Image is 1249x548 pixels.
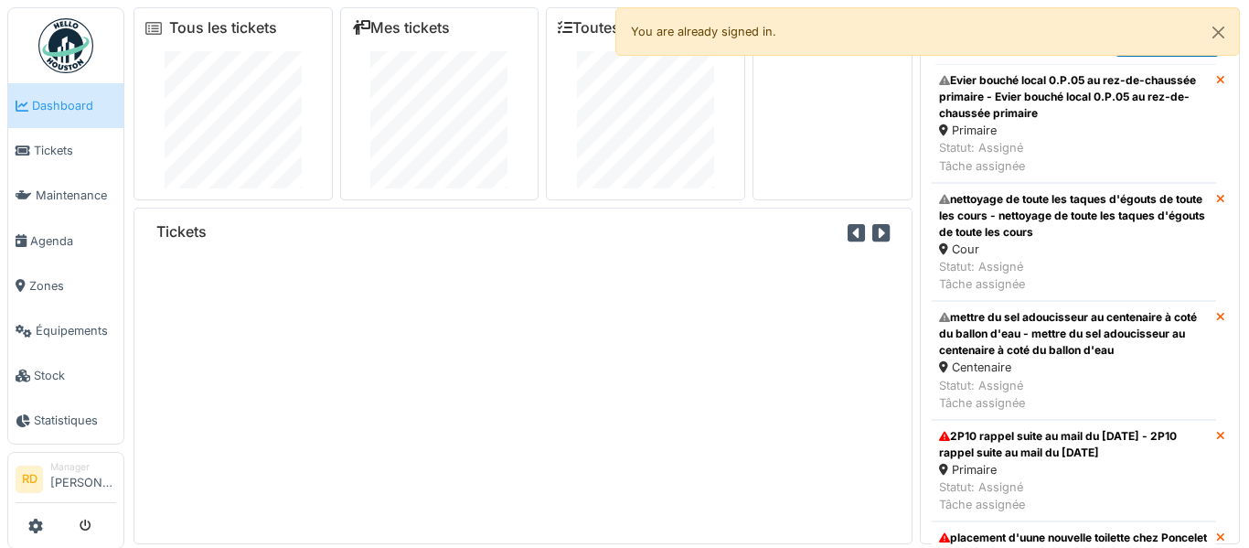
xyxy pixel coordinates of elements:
span: Zones [29,277,116,295]
div: Manager [50,460,116,474]
a: Agenda [8,219,123,263]
div: Statut: Assigné Tâche assignée [939,139,1209,174]
li: RD [16,466,43,493]
a: Mes tickets [352,19,450,37]
span: Équipements [36,322,116,339]
a: Tickets [8,128,123,173]
span: Maintenance [36,187,116,204]
a: Toutes les tâches [558,19,694,37]
span: Agenda [30,232,116,250]
span: Dashboard [32,97,116,114]
a: Maintenance [8,173,123,218]
a: 2P10 rappel suite au mail du [DATE] - 2P10 rappel suite au mail du [DATE] Primaire Statut: Assign... [932,420,1216,522]
div: Statut: Assigné Tâche assignée [939,258,1209,293]
span: Tickets [34,142,116,159]
a: Evier bouché local 0.P.05 au rez-de-chaussée primaire - Evier bouché local 0.P.05 au rez-de-chaus... [932,64,1216,183]
div: Centenaire [939,359,1209,376]
div: Primaire [939,122,1209,139]
span: Statistiques [34,412,116,429]
a: nettoyage de toute les taques d'égouts de toute les cours - nettoyage de toute les taques d'égout... [932,183,1216,302]
a: Zones [8,263,123,308]
li: [PERSON_NAME] [50,460,116,500]
div: Statut: Assigné Tâche assignée [939,377,1209,412]
a: Stock [8,353,123,398]
a: Dashboard [8,83,123,128]
a: Statistiques [8,398,123,443]
img: Badge_color-CXgf-gQk.svg [38,18,93,73]
div: You are already signed in. [615,7,1240,56]
h6: Tickets [156,223,207,241]
div: Statut: Assigné Tâche assignée [939,478,1209,513]
div: Evier bouché local 0.P.05 au rez-de-chaussée primaire - Evier bouché local 0.P.05 au rez-de-chaus... [939,72,1209,122]
div: nettoyage de toute les taques d'égouts de toute les cours - nettoyage de toute les taques d'égout... [939,191,1209,241]
button: Close [1198,8,1239,57]
a: RD Manager[PERSON_NAME] [16,460,116,504]
a: mettre du sel adoucisseur au centenaire à coté du ballon d'eau - mettre du sel adoucisseur au cen... [932,301,1216,420]
div: mettre du sel adoucisseur au centenaire à coté du ballon d'eau - mettre du sel adoucisseur au cen... [939,309,1209,359]
a: Tous les tickets [169,19,277,37]
a: Équipements [8,308,123,353]
span: Stock [34,367,116,384]
div: 2P10 rappel suite au mail du [DATE] - 2P10 rappel suite au mail du [DATE] [939,428,1209,461]
div: Cour [939,241,1209,258]
div: Primaire [939,461,1209,478]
